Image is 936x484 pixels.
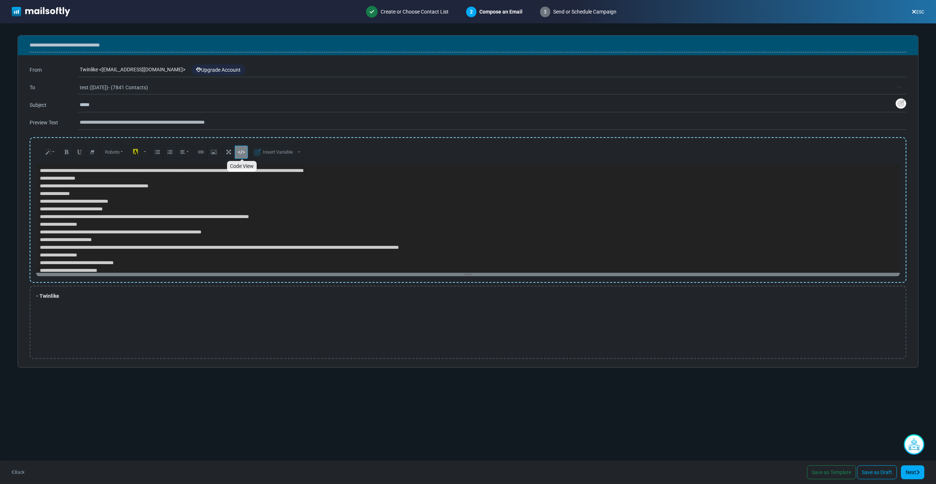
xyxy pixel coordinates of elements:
a: Save as Template [807,465,856,479]
span: 3 [540,7,550,17]
a: Upgrade Account [191,64,245,75]
div: Resize [36,273,900,276]
img: AI Assistant [904,434,924,455]
a: Back [12,469,24,476]
button: Code View [235,146,248,159]
div: From [30,66,66,74]
span: 2 [470,9,473,15]
a: ESC [912,10,924,15]
div: Subject [30,101,66,109]
b: - Twinlike [36,293,59,299]
button: Full Screen [222,146,235,159]
div: Twinlike < [EMAIL_ADDRESS][DOMAIN_NAME] > [80,63,906,77]
div: Send or Schedule Campaign [534,1,622,23]
img: Insert Variable [895,98,906,109]
div: Preview Text [30,119,66,127]
span: test (8/28/2025)- (7841 Contacts) [80,81,906,94]
div: Compose an Email [460,1,528,23]
div: To [30,84,66,91]
a: Next [901,465,924,479]
div: Code View [227,161,257,172]
a: Save as Draft [857,465,897,479]
img: mailsoftly_white_logo.svg [12,7,70,16]
span: test (8/28/2025)- (7841 Contacts) [80,83,893,92]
